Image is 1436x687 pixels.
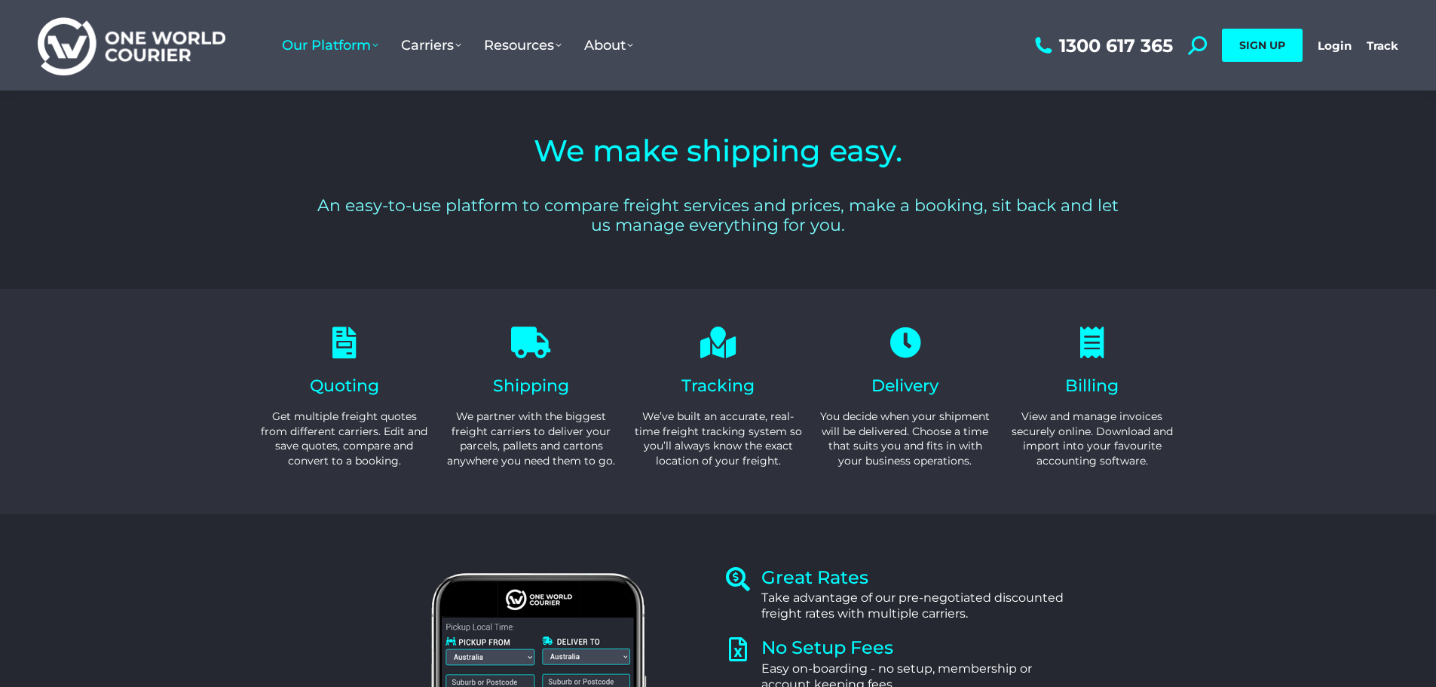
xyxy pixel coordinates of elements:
[632,378,804,394] h2: Tracking
[632,409,804,468] p: We’ve built an accurate, real-time freight tracking system so you’ll always know the exact locati...
[259,409,430,468] p: Get multiple freight quotes from different carriers. Edit and save quotes, compare and convert to...
[761,590,1066,622] div: Take advantage of our pre-negotiated discounted freight rates with multiple carriers.
[1031,36,1173,55] a: 1300 617 365
[282,37,378,54] span: Our Platform
[314,136,1123,166] h2: We make shipping easy.
[573,22,645,69] a: About
[445,378,617,394] h2: Shipping
[1006,378,1178,394] h2: Billing
[314,196,1123,236] h2: An easy-to-use platform to compare freight services and prices, make a booking, sit back and let ...
[484,37,562,54] span: Resources
[271,22,390,69] a: Our Platform
[445,409,617,468] p: We partner with the biggest freight carriers to deliver your parcels, pallets and cartons anywher...
[584,37,633,54] span: About
[761,566,868,588] a: Great Rates
[761,636,893,658] a: No Setup Fees
[401,37,461,54] span: Carriers
[390,22,473,69] a: Carriers
[1006,409,1178,468] p: View and manage invoices securely online. Download and import into your favourite accounting soft...
[1367,38,1398,53] a: Track
[819,378,991,394] h2: Delivery
[1318,38,1352,53] a: Login
[819,409,991,468] p: You decide when your shipment will be delivered. Choose a time that suits you and fits in with yo...
[473,22,573,69] a: Resources
[38,15,225,76] img: One World Courier
[259,378,430,394] h2: Quoting
[1239,38,1285,52] span: SIGN UP
[1222,29,1303,62] a: SIGN UP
